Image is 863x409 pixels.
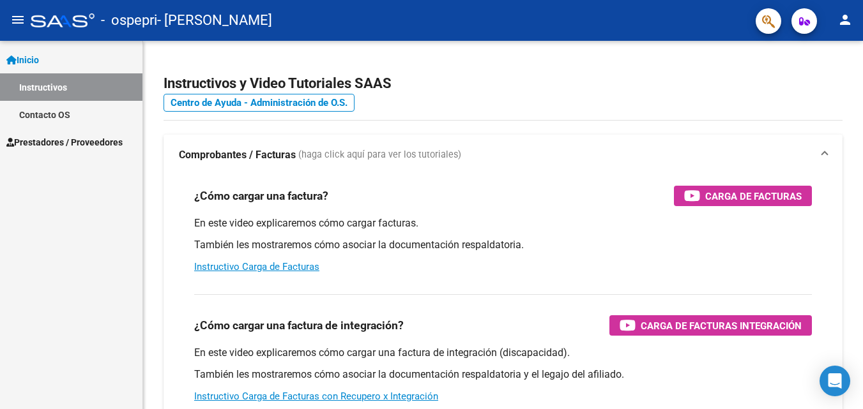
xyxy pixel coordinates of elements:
span: - ospepri [101,6,157,34]
span: - [PERSON_NAME] [157,6,272,34]
a: Instructivo Carga de Facturas [194,261,319,272]
p: También les mostraremos cómo asociar la documentación respaldatoria y el legajo del afiliado. [194,368,812,382]
strong: Comprobantes / Facturas [179,148,296,162]
span: (haga click aquí para ver los tutoriales) [298,148,461,162]
span: Inicio [6,53,39,67]
h2: Instructivos y Video Tutoriales SAAS [164,71,843,96]
span: Prestadores / Proveedores [6,135,123,149]
span: Carga de Facturas [705,188,802,204]
h3: ¿Cómo cargar una factura? [194,187,328,205]
p: En este video explicaremos cómo cargar facturas. [194,216,812,230]
h3: ¿Cómo cargar una factura de integración? [194,316,404,334]
p: También les mostraremos cómo asociar la documentación respaldatoria. [194,238,812,252]
mat-icon: menu [10,12,26,27]
button: Carga de Facturas [674,186,812,206]
a: Centro de Ayuda - Administración de O.S. [164,94,355,112]
span: Carga de Facturas Integración [641,318,802,334]
div: Open Intercom Messenger [820,366,850,396]
button: Carga de Facturas Integración [609,315,812,336]
mat-expansion-panel-header: Comprobantes / Facturas (haga click aquí para ver los tutoriales) [164,135,843,175]
a: Instructivo Carga de Facturas con Recupero x Integración [194,390,438,402]
p: En este video explicaremos cómo cargar una factura de integración (discapacidad). [194,346,812,360]
mat-icon: person [837,12,853,27]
